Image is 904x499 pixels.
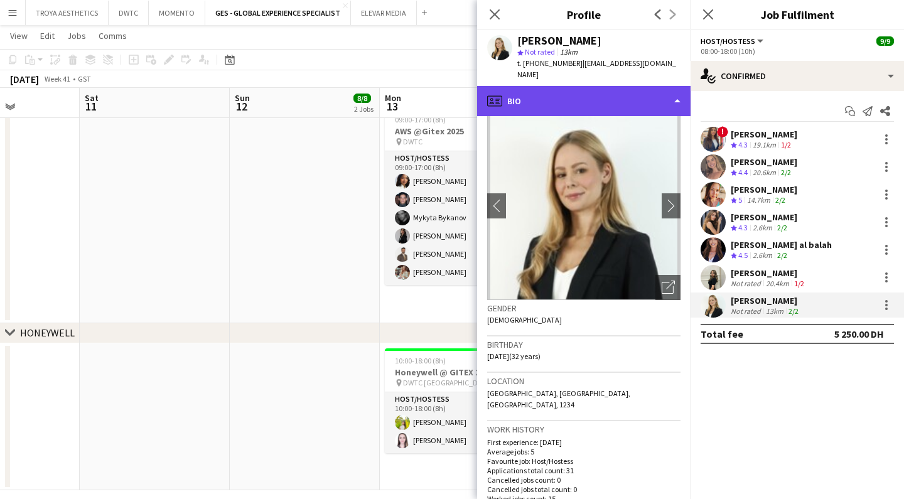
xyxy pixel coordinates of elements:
span: Sat [85,92,99,104]
div: [PERSON_NAME] [731,156,797,168]
div: [PERSON_NAME] [731,212,797,223]
p: Favourite job: Host/Hostess [487,456,681,466]
span: 4.5 [738,250,748,260]
app-job-card: 10:00-18:00 (8h)2/2Honeywell @ GITEX 2025 DWTC [GEOGRAPHIC_DATA]1 RoleHost/Hostess2/210:00-18:00 ... [385,348,525,453]
span: t. [PHONE_NUMBER] [517,58,583,68]
h3: Birthday [487,339,681,350]
span: Jobs [67,30,86,41]
a: Comms [94,28,132,44]
div: 2 Jobs [354,104,374,114]
span: Host/Hostess [701,36,755,46]
div: 2.6km [750,223,775,233]
span: 5 [738,195,742,205]
span: 8/8 [353,94,371,103]
span: Sun [235,92,250,104]
a: Edit [35,28,60,44]
app-skills-label: 1/2 [794,279,804,288]
div: Total fee [701,328,743,340]
div: Confirmed [691,61,904,91]
button: MOMENTO [149,1,205,25]
span: View [10,30,28,41]
img: Crew avatar or photo [487,112,681,300]
h3: Honeywell @ GITEX 2025 [385,367,525,378]
app-skills-label: 2/2 [777,250,787,260]
div: 08:00-18:00 (10h) [701,46,894,56]
span: Mon [385,92,401,104]
div: 2.6km [750,250,775,261]
app-card-role: Host/Hostess2/210:00-18:00 (8h)[PERSON_NAME][PERSON_NAME] [385,392,525,453]
h3: Location [487,375,681,387]
div: Not rated [731,279,763,288]
span: [DATE] (32 years) [487,351,541,361]
span: ! [717,126,728,137]
app-job-card: 09:00-17:00 (8h)6/6AWS @Gitex 2025 DWTC1 RoleHost/Hostess6/609:00-17:00 (8h)[PERSON_NAME][PERSON_... [385,107,525,285]
div: Open photos pop-in [655,275,681,300]
span: [DEMOGRAPHIC_DATA] [487,315,562,325]
div: [PERSON_NAME] [731,267,807,279]
div: 19.1km [750,140,778,151]
span: 4.3 [738,140,748,149]
button: DWTC [109,1,149,25]
h3: Job Fulfilment [691,6,904,23]
a: Jobs [62,28,91,44]
div: Not rated [731,306,763,316]
span: 11 [83,99,99,114]
span: 13 [383,99,401,114]
h3: AWS @Gitex 2025 [385,126,525,137]
button: TROYA AESTHETICS [26,1,109,25]
div: [PERSON_NAME] [517,35,601,46]
div: [PERSON_NAME] al balah [731,239,832,250]
app-skills-label: 2/2 [775,195,785,205]
span: 4.3 [738,223,748,232]
app-skills-label: 2/2 [781,168,791,177]
span: 09:00-17:00 (8h) [395,115,446,124]
button: ELEVAR MEDIA [351,1,417,25]
div: 14.7km [745,195,773,206]
h3: Profile [477,6,691,23]
span: 10:00-18:00 (8h) [395,356,446,365]
p: Cancelled jobs total count: 0 [487,485,681,494]
span: Edit [40,30,55,41]
span: 12 [233,99,250,114]
div: [PERSON_NAME] [731,129,797,140]
app-skills-label: 2/2 [788,306,799,316]
span: Week 41 [41,74,73,83]
span: | [EMAIL_ADDRESS][DOMAIN_NAME] [517,58,676,79]
a: View [5,28,33,44]
div: 13km [763,306,786,316]
button: Host/Hostess [701,36,765,46]
span: DWTC [403,137,422,146]
app-skills-label: 2/2 [777,223,787,232]
div: 20.6km [750,168,778,178]
p: First experience: [DATE] [487,437,681,447]
app-card-role: Host/Hostess6/609:00-17:00 (8h)[PERSON_NAME][PERSON_NAME]Mykyta Bykanov[PERSON_NAME][PERSON_NAME]... [385,151,525,285]
span: Comms [99,30,127,41]
span: [GEOGRAPHIC_DATA], [GEOGRAPHIC_DATA], [GEOGRAPHIC_DATA], 1234 [487,389,630,409]
span: DWTC [GEOGRAPHIC_DATA] [403,378,493,387]
div: Bio [477,86,691,116]
div: HONEYWELL [20,326,75,339]
h3: Work history [487,424,681,435]
button: GES - GLOBAL EXPERIENCE SPECIALIST [205,1,351,25]
div: 5 250.00 DH [834,328,884,340]
div: [DATE] [10,73,39,85]
p: Average jobs: 5 [487,447,681,456]
div: [PERSON_NAME] [731,295,801,306]
div: 20.4km [763,279,792,288]
div: GST [78,74,91,83]
div: [PERSON_NAME] [731,184,797,195]
h3: Gender [487,303,681,314]
span: 9/9 [876,36,894,46]
span: 4.4 [738,168,748,177]
span: Not rated [525,47,555,56]
span: 13km [557,47,580,56]
p: Cancelled jobs count: 0 [487,475,681,485]
app-skills-label: 1/2 [781,140,791,149]
p: Applications total count: 31 [487,466,681,475]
